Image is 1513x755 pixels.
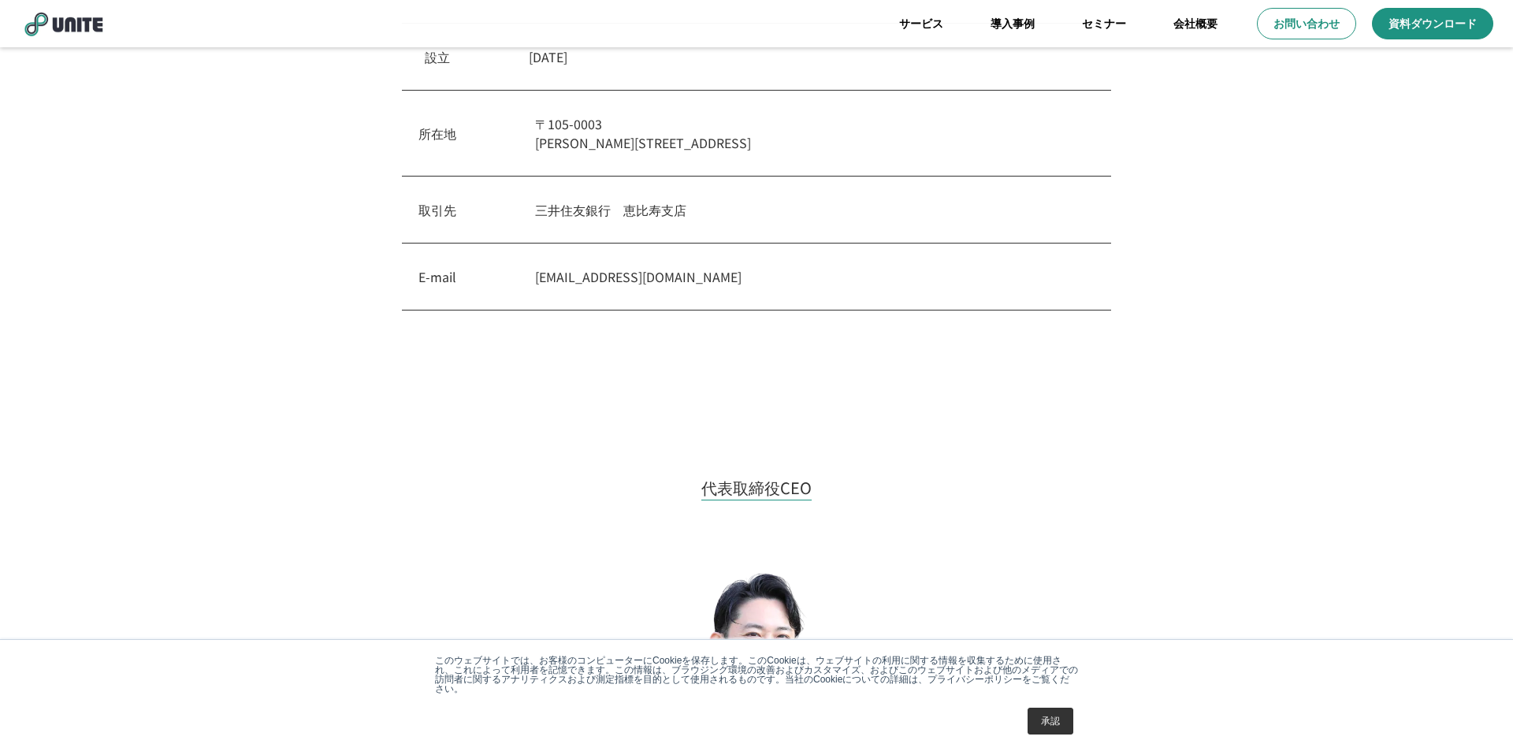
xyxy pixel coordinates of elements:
p: このウェブサイトでは、お客様のコンピューターにCookieを保存します。このCookieは、ウェブサイトの利用に関する情報を収集するために使用され、これによって利用者を記憶できます。この情報は、... [435,656,1078,694]
p: お問い合わせ [1273,16,1340,32]
p: 〒105-0003 [PERSON_NAME][STREET_ADDRESS] [535,114,1095,152]
a: お問い合わせ [1257,8,1356,39]
a: 承認 [1028,708,1073,735]
p: 所在地 [418,124,456,143]
p: 資料ダウンロード [1388,16,1477,32]
p: [DATE] [529,47,1088,66]
p: 設立 [425,47,450,66]
a: 資料ダウンロード [1372,8,1493,39]
p: 三井住友銀行 恵比寿支店 [535,200,1095,219]
div: チャットウィジェット [1434,679,1513,755]
p: [EMAIL_ADDRESS][DOMAIN_NAME] [535,267,1095,286]
h2: 代表取締役CEO [701,476,812,500]
iframe: Chat Widget [1434,679,1513,755]
p: 取引先 [418,200,456,219]
p: E-mail [418,267,456,286]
